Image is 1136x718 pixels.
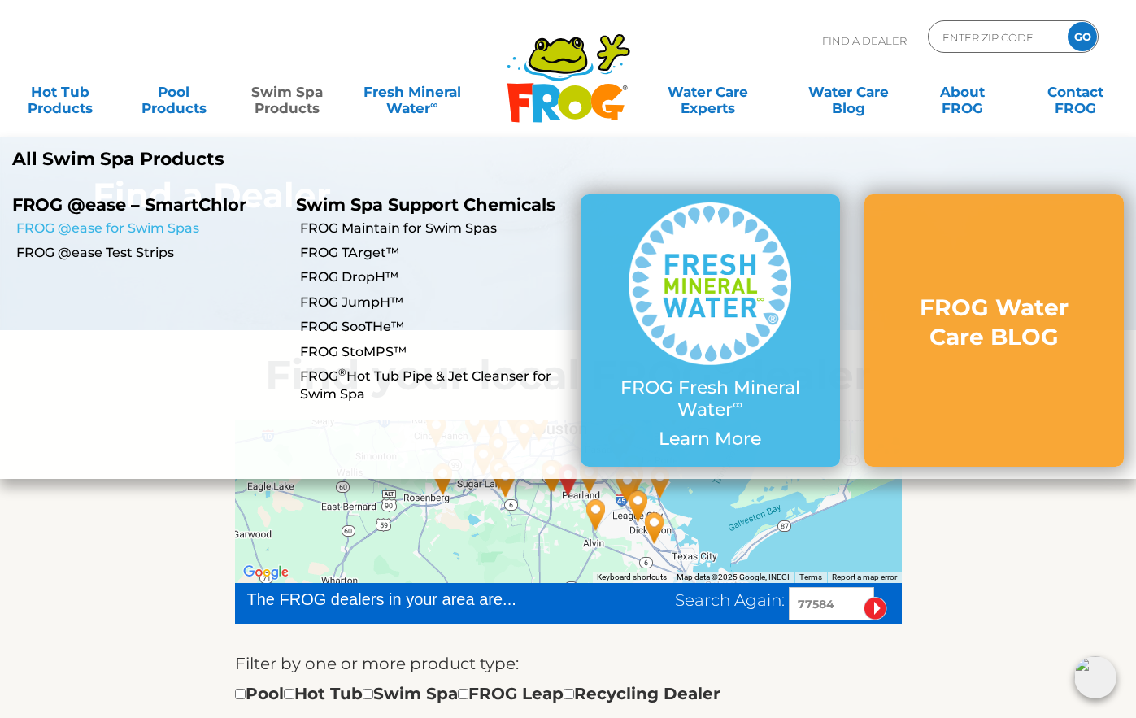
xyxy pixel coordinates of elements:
div: Leslie's Poolmart, Inc. # 944 - 20 miles away. [636,506,673,550]
p: Learn More [613,429,807,450]
input: Zip Code Form [941,25,1051,49]
a: Hot TubProducts [16,76,105,108]
p: FROG @ease – SmartChlor [12,194,272,215]
a: FROG Water Care BLOG [897,293,1091,368]
a: Report a map error [832,572,897,581]
a: ContactFROG [1031,76,1120,108]
a: FROG SooTHe™ [300,318,568,336]
a: All Swim Spa Products [12,149,556,170]
a: Water CareBlog [804,76,893,108]
div: Leslie's Poolmart, Inc. # 736 - 9 miles away. [577,493,615,537]
sup: ∞ [733,396,742,412]
a: FROG®Hot Tub Pipe & Jet Cleanser for Swim Spa [300,368,568,404]
a: Fresh MineralWater∞ [357,76,468,108]
a: FROG JumpH™ [300,294,568,311]
div: Pool Hot Tub Swim Spa FROG Leap Recycling Dealer [235,681,720,707]
label: Filter by one or more product type: [235,651,519,677]
div: PEARLAND, TX 77584 [550,458,587,502]
sup: ∞ [430,98,437,111]
div: The FROG dealers in your area are... [247,587,575,611]
a: FROG DropH™ [300,268,568,286]
span: Search Again: [675,590,785,610]
sup: ® [338,366,346,378]
a: FROG StoMPS™ [300,343,568,361]
a: FROG Maintain for Swim Spas [300,220,568,237]
div: Leslie's Poolmart Inc # 1003 - 12 miles away. [607,461,644,505]
span: Map data ©2025 Google, INEGI [677,572,790,581]
a: FROG @ease for Swim Spas [16,220,284,237]
div: Leslie's Poolmart, Inc. # 779 - 13 miles away. [487,459,524,503]
a: Swim SpaProducts [243,76,332,108]
img: Google [239,562,293,583]
a: Terms (opens in new tab) [799,572,822,581]
input: Submit [864,597,887,620]
div: Leslie's Poolmart Inc # 602 - 15 miles away. [620,484,657,528]
p: FROG Fresh Mineral Water [613,377,807,420]
a: FROG @ease Test Strips [16,244,284,262]
a: Open this area in Google Maps (opens a new window) [239,562,293,583]
div: Leslie's Poolmart, Inc. # 629 - 25 miles away. [424,457,462,501]
img: openIcon [1074,656,1116,698]
button: Keyboard shortcuts [597,572,667,583]
a: PoolProducts [130,76,219,108]
p: Find A Dealer [822,20,907,61]
a: FROG TArget™ [300,244,568,262]
h3: FROG Water Care BLOG [897,293,1091,352]
a: Water CareExperts [636,76,779,108]
a: AboutFROG [918,76,1007,108]
a: FROG Fresh Mineral Water∞ Learn More [613,202,807,458]
input: GO [1068,22,1097,51]
div: Leslie's Poolmart Inc # 1079 - 19 miles away. [642,460,679,504]
a: Swim Spa Support Chemicals [296,194,555,215]
div: Leslie's Poolmart Inc # 116 - 12 miles away. [609,463,646,507]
